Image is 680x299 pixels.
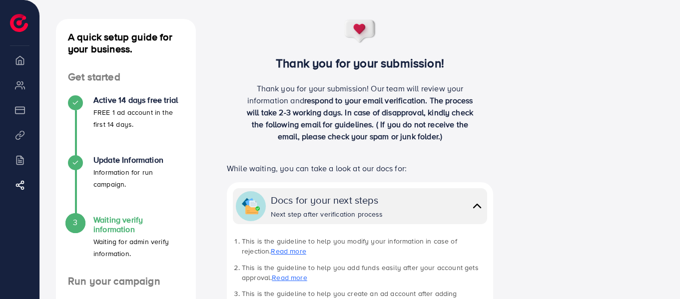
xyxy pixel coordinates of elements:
p: FREE 1 ad account in the first 14 days. [93,106,184,130]
li: Update Information [56,155,196,215]
p: While waiting, you can take a look at our docs for: [227,162,493,174]
p: Information for run campaign. [93,166,184,190]
li: This is the guideline to help you modify your information in case of rejection. [242,236,487,257]
a: Read more [271,246,306,256]
h4: A quick setup guide for your business. [56,31,196,55]
h4: Run your campaign [56,275,196,288]
h4: Update Information [93,155,184,165]
li: This is the guideline to help you add funds easily after your account gets approval. [242,263,487,283]
img: logo [10,14,28,32]
h4: Active 14 days free trial [93,95,184,105]
h4: Get started [56,71,196,83]
img: collapse [470,199,484,213]
iframe: Chat [638,254,673,292]
div: Docs for your next steps [271,193,383,207]
li: Waiting verify information [56,215,196,275]
p: Thank you for your submission! Our team will review your information and [242,82,479,142]
p: Waiting for admin verify information. [93,236,184,260]
a: Read more [272,273,307,283]
span: 3 [73,217,77,228]
h3: Thank you for your submission! [212,56,508,70]
h4: Waiting verify information [93,215,184,234]
img: collapse [242,197,260,215]
span: respond to your email verification. The process will take 2-3 working days. In case of disapprova... [247,95,473,142]
li: Active 14 days free trial [56,95,196,155]
img: success [344,19,377,44]
div: Next step after verification process [271,209,383,219]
